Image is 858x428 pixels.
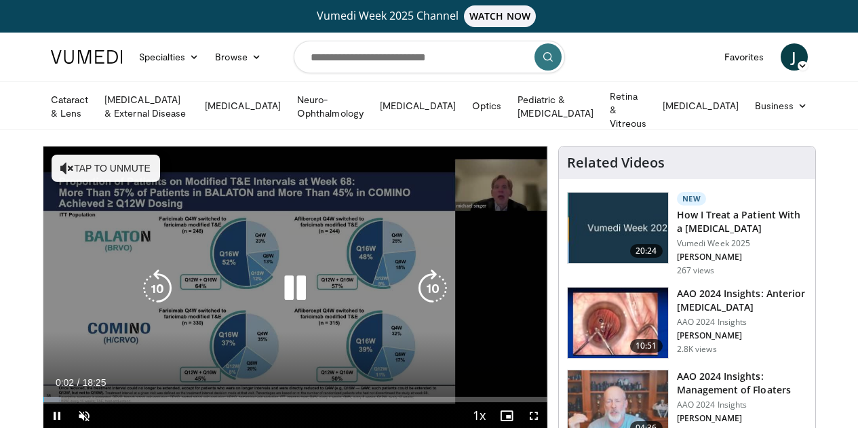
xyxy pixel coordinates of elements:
img: fd942f01-32bb-45af-b226-b96b538a46e6.150x105_q85_crop-smart_upscale.jpg [568,288,668,358]
h3: AAO 2024 Insights: Anterior [MEDICAL_DATA] [677,287,807,314]
a: Retina & Vitreous [602,96,655,123]
span: 0:02 [56,377,74,388]
a: J [781,43,808,71]
a: [MEDICAL_DATA] [655,92,747,119]
p: AAO 2024 Insights [677,400,807,410]
a: Vumedi Week 2025 ChannelWATCH NOW [53,5,806,27]
a: [MEDICAL_DATA] [197,92,289,119]
a: [MEDICAL_DATA] [372,92,464,119]
a: 10:51 AAO 2024 Insights: Anterior [MEDICAL_DATA] AAO 2024 Insights [PERSON_NAME] 2.8K views [567,287,807,359]
p: Vumedi Week 2025 [677,238,807,249]
span: 18:25 [82,377,106,388]
a: Pediatric & [MEDICAL_DATA] [509,93,602,120]
a: Browse [207,43,269,71]
p: AAO 2024 Insights [677,317,807,328]
p: 267 views [677,265,715,276]
a: Optics [464,92,509,119]
h3: How I Treat a Patient With a [MEDICAL_DATA] [677,208,807,235]
p: [PERSON_NAME] [677,413,807,424]
h3: AAO 2024 Insights: Management of Floaters [677,370,807,397]
button: Tap to unmute [52,155,160,182]
a: [MEDICAL_DATA] & External Disease [96,93,197,120]
a: 20:24 New How I Treat a Patient With a [MEDICAL_DATA] Vumedi Week 2025 [PERSON_NAME] 267 views [567,192,807,276]
p: 2.8K views [677,344,717,355]
span: / [77,377,80,388]
p: [PERSON_NAME] [677,252,807,262]
p: [PERSON_NAME] [677,330,807,341]
img: VuMedi Logo [51,50,123,64]
a: Business [747,92,816,119]
img: 02d29458-18ce-4e7f-be78-7423ab9bdffd.jpg.150x105_q85_crop-smart_upscale.jpg [568,193,668,263]
a: Cataract & Lens [43,93,97,120]
span: 20:24 [630,244,663,258]
input: Search topics, interventions [294,41,565,73]
a: Neuro-Ophthalmology [289,93,372,120]
span: WATCH NOW [464,5,536,27]
p: New [677,192,707,206]
a: Specialties [131,43,208,71]
a: Favorites [716,43,773,71]
h4: Related Videos [567,155,665,171]
span: 10:51 [630,339,663,353]
div: Progress Bar [43,397,547,402]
